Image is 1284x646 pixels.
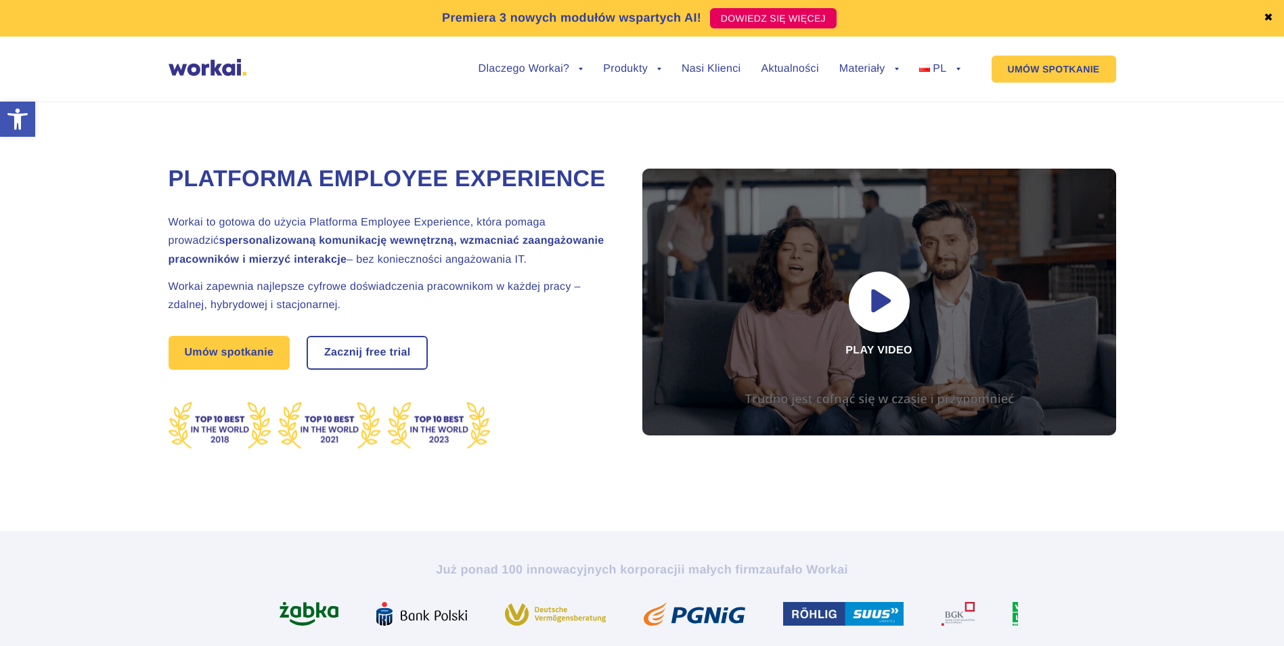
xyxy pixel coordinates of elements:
[710,8,837,28] a: DOWIEDZ SIĘ WIĘCEJ
[7,530,372,639] iframe: Popup CTA
[169,336,290,370] a: Umów spotkanie
[442,9,701,27] p: Premiera 3 nowych modułów wspartych AI!
[169,213,608,269] h2: Workai to gotowa do użycia Platforma Employee Experience, która pomaga prowadzić – bez koniecznoś...
[479,64,583,74] a: Dlaczego Workai?
[267,561,1018,578] h2: Już ponad 100 innowacyjnych korporacji zaufało Workai
[992,56,1116,83] a: UMÓW SPOTKANIE
[681,563,759,576] i: i małych firm
[839,64,899,74] a: Materiały
[642,169,1116,435] div: Play video
[603,64,661,74] a: Produkty
[169,235,604,265] strong: spersonalizowaną komunikację wewnętrzną, wzmacniać zaangażowanie pracowników i mierzyć interakcje
[761,64,818,74] a: Aktualności
[1264,13,1273,24] a: ✖
[169,278,608,314] h2: Workai zapewnia najlepsze cyfrowe doświadczenia pracownikom w każdej pracy – zdalnej, hybrydowej ...
[682,64,740,74] a: Nasi Klienci
[169,164,608,195] h1: Platforma Employee Experience
[308,337,427,368] a: Zacznij free trial
[933,63,946,74] span: PL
